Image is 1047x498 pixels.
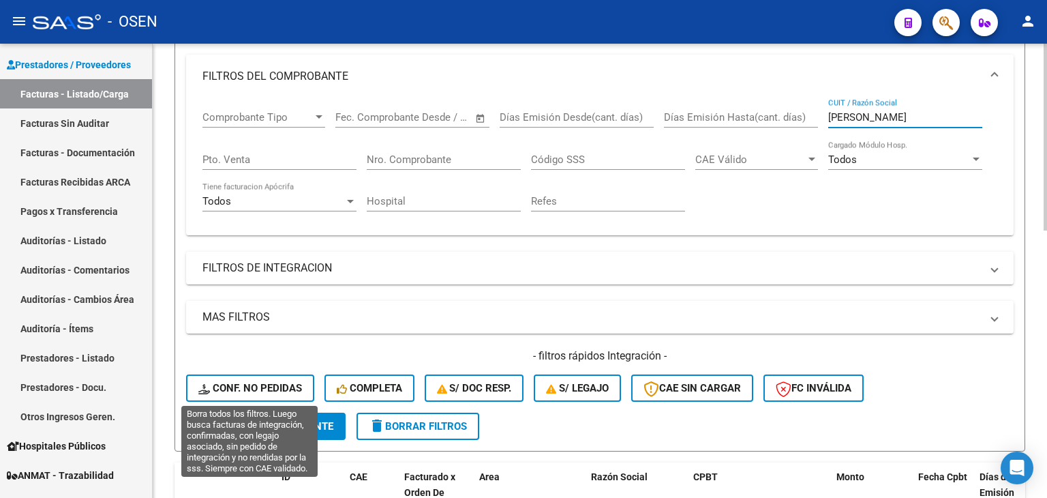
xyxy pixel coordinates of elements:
button: S/ Doc Resp. [425,375,524,402]
span: Monto [836,471,864,482]
mat-expansion-panel-header: MAS FILTROS [186,301,1014,334]
button: Open calendar [473,111,489,126]
button: Conf. no pedidas [186,375,314,402]
span: ID [282,471,290,482]
span: Comprobante Tipo [202,111,313,123]
div: Open Intercom Messenger [1001,452,1033,484]
span: CAE SIN CARGAR [643,382,741,394]
mat-icon: menu [11,13,27,29]
h4: - filtros rápidos Integración - [186,349,1014,364]
button: S/ legajo [534,375,621,402]
mat-icon: search [198,418,215,434]
button: FC Inválida [763,375,864,402]
span: Facturado x Orden De [404,471,455,498]
mat-icon: person [1020,13,1036,29]
span: Días desde Emisión [980,471,1027,498]
button: Buscar Comprobante [186,413,346,440]
span: S/ legajo [546,382,609,394]
span: Buscar Comprobante [198,420,333,433]
input: End date [392,111,458,123]
span: Razón Social [591,471,648,482]
mat-icon: delete [369,418,385,434]
mat-panel-title: FILTROS DEL COMPROBANTE [202,69,981,84]
span: - OSEN [108,7,157,37]
span: Completa [337,382,402,394]
span: Prestadores / Proveedores [7,57,131,72]
mat-panel-title: MAS FILTROS [202,310,981,325]
button: Borrar Filtros [356,413,479,440]
span: CPBT [693,471,718,482]
button: CAE SIN CARGAR [631,375,753,402]
mat-expansion-panel-header: FILTROS DE INTEGRACION [186,252,1014,284]
span: Todos [828,153,857,166]
input: Start date [335,111,380,123]
button: Completa [324,375,414,402]
span: Todos [202,195,231,207]
mat-expansion-panel-header: FILTROS DEL COMPROBANTE [186,55,1014,98]
span: ANMAT - Trazabilidad [7,468,114,483]
span: Hospitales Públicos [7,439,106,454]
span: Conf. no pedidas [198,382,302,394]
span: CAE Válido [695,153,806,166]
span: CAE [350,471,367,482]
span: Fecha Cpbt [918,471,967,482]
span: Borrar Filtros [369,420,467,433]
div: FILTROS DEL COMPROBANTE [186,98,1014,235]
span: Area [479,471,500,482]
span: FC Inválida [776,382,851,394]
span: S/ Doc Resp. [437,382,512,394]
mat-panel-title: FILTROS DE INTEGRACION [202,261,981,276]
